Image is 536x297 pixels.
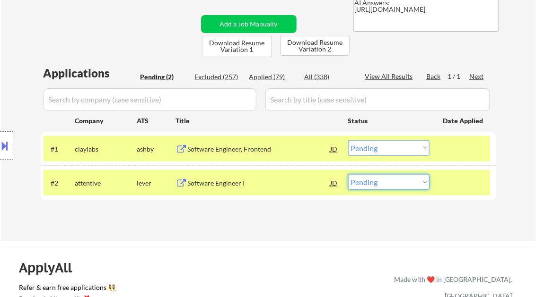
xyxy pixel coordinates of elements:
[305,72,352,82] div: All (338)
[202,36,272,57] button: Download Resume Variation 1
[19,260,83,276] div: ApplyAll
[176,116,339,126] div: Title
[365,72,416,81] div: View All Results
[330,140,339,157] div: JD
[195,72,242,82] div: Excluded (257)
[201,15,297,33] button: Add a Job Manually
[249,72,297,82] div: Applied (79)
[443,116,485,126] div: Date Applied
[330,174,339,191] div: JD
[470,72,485,81] div: Next
[348,112,430,129] div: Status
[427,72,442,81] div: Back
[265,88,490,111] input: Search by title (case sensitive)
[448,72,470,81] div: 1 / 1
[188,178,331,188] div: Software Engineer I
[19,285,196,295] a: Refer & earn free applications 👯‍♀️
[281,36,350,56] button: Download Resume Variation 2
[188,144,331,154] div: Software Engineer, Frontend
